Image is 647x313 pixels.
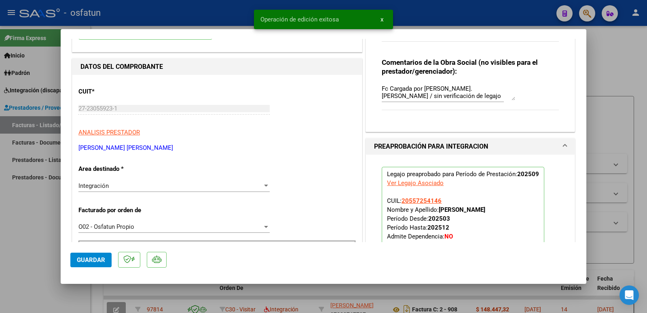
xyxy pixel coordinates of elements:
span: 20557254146 [402,197,442,204]
strong: Comentarios de la Obra Social (no visibles para el prestador/gerenciador): [382,58,538,75]
strong: 202509 [517,170,539,178]
span: ANALISIS PRESTADOR [78,129,140,136]
h1: PREAPROBACIÓN PARA INTEGRACION [374,142,488,151]
p: CUIT [78,87,162,96]
span: Guardar [77,256,105,264]
div: PREAPROBACIÓN PARA INTEGRACION [366,155,575,293]
span: Integración [78,182,109,190]
span: O02 - Osfatun Propio [78,223,134,230]
strong: PSICOP [421,242,442,249]
span: x [381,16,383,23]
strong: NO [444,233,453,240]
p: Legajo preaprobado para Período de Prestación: [382,167,544,275]
span: Comentario: [387,242,442,249]
strong: DATOS DEL COMPROBANTE [80,63,163,70]
div: Open Intercom Messenger [620,285,639,305]
button: x [374,12,390,27]
span: Operación de edición exitosa [260,15,339,23]
p: [PERSON_NAME] [PERSON_NAME] [78,143,356,153]
strong: [PERSON_NAME] [439,206,485,213]
p: Facturado por orden de [78,206,162,215]
button: Guardar [70,253,112,267]
span: CUIL: Nombre y Apellido: Período Desde: Período Hasta: Admite Dependencia: [387,197,485,249]
strong: 202512 [427,224,449,231]
mat-expansion-panel-header: PREAPROBACIÓN PARA INTEGRACION [366,138,575,155]
p: Area destinado * [78,164,162,174]
strong: 202503 [428,215,450,222]
div: Ver Legajo Asociado [387,179,444,187]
